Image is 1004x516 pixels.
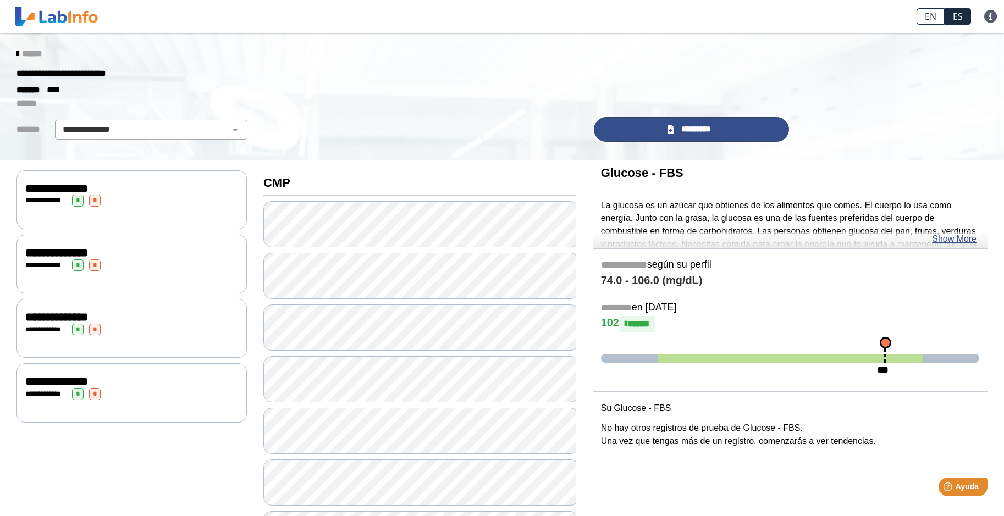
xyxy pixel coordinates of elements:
h5: según su perfil [601,259,979,271]
a: EN [917,8,945,25]
p: No hay otros registros de prueba de Glucose - FBS. Una vez que tengas más de un registro, comenza... [601,421,979,448]
b: CMP [263,176,290,190]
h4: 102 [601,316,979,332]
iframe: Help widget launcher [906,473,992,504]
b: Glucose - FBS [601,166,683,180]
h4: 74.0 - 106.0 (mg/dL) [601,274,979,287]
p: Su Glucose - FBS [601,402,979,415]
h5: en [DATE] [601,302,979,314]
a: ES [945,8,971,25]
p: La glucosa es un azúcar que obtienes de los alimentos que comes. El cuerpo lo usa como energía. J... [601,199,979,278]
a: Show More [932,232,977,246]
